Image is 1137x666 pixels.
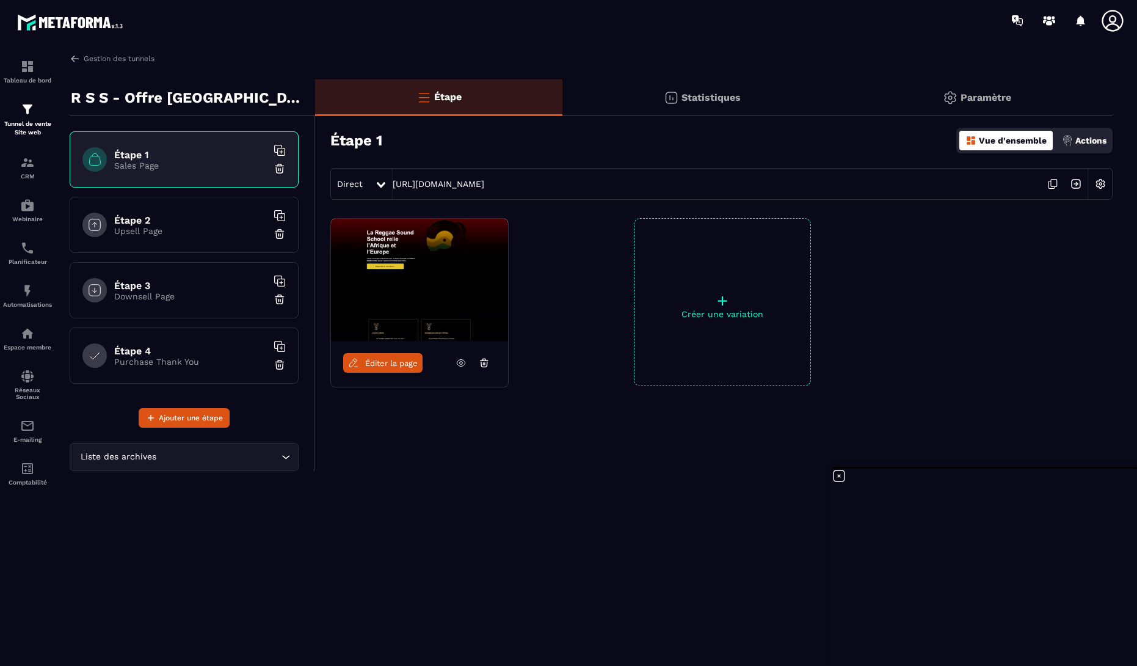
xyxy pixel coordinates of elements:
div: Search for option [70,443,299,471]
img: actions.d6e523a2.png [1062,135,1073,146]
img: formation [20,155,35,170]
a: accountantaccountantComptabilité [3,452,52,495]
h6: Étape 4 [114,345,267,357]
p: Créer une variation [634,309,810,319]
img: stats.20deebd0.svg [664,90,678,105]
p: Paramètre [961,92,1011,103]
p: Statistiques [681,92,741,103]
img: arrow-next.bcc2205e.svg [1064,172,1088,196]
p: E-mailing [3,436,52,443]
a: Éditer la page [343,353,423,373]
a: automationsautomationsWebinaire [3,189,52,232]
h6: Étape 3 [114,280,267,291]
p: Tunnel de vente Site web [3,120,52,137]
img: formation [20,59,35,74]
a: formationformationTableau de bord [3,50,52,93]
p: Comptabilité [3,479,52,486]
a: Gestion des tunnels [70,53,154,64]
p: Downsell Page [114,291,267,301]
img: accountant [20,461,35,476]
p: Réseaux Sociaux [3,387,52,400]
p: Upsell Page [114,226,267,236]
span: Direct [337,179,363,189]
img: arrow [70,53,81,64]
a: schedulerschedulerPlanificateur [3,232,52,274]
img: automations [20,198,35,213]
img: automations [20,326,35,341]
p: Actions [1075,136,1106,145]
h6: Étape 1 [114,149,267,161]
p: Vue d'ensemble [979,136,1047,145]
img: setting-w.858f3a88.svg [1089,172,1112,196]
p: Espace membre [3,344,52,351]
span: Ajouter une étape [159,412,223,424]
img: scheduler [20,241,35,255]
p: Automatisations [3,301,52,308]
img: setting-gr.5f69749f.svg [943,90,957,105]
a: formationformationCRM [3,146,52,189]
img: image [331,219,508,341]
p: R S S - Offre [GEOGRAPHIC_DATA] [71,86,306,110]
img: trash [274,359,286,371]
p: Purchase Thank You [114,357,267,367]
img: trash [274,293,286,306]
p: Étape [434,91,462,103]
p: + [634,292,810,309]
a: formationformationTunnel de vente Site web [3,93,52,146]
img: logo [17,11,127,34]
a: [URL][DOMAIN_NAME] [393,179,484,189]
h6: Étape 2 [114,214,267,226]
a: automationsautomationsEspace membre [3,317,52,360]
span: Liste des archives [78,450,159,464]
img: dashboard-orange.40269519.svg [965,135,976,146]
p: Planificateur [3,258,52,265]
h3: Étape 1 [330,132,382,149]
p: Tableau de bord [3,77,52,84]
p: Webinaire [3,216,52,222]
span: Éditer la page [365,359,418,368]
img: social-network [20,369,35,384]
img: automations [20,284,35,298]
a: automationsautomationsAutomatisations [3,274,52,317]
img: trash [274,163,286,175]
img: trash [274,228,286,240]
img: formation [20,102,35,117]
img: email [20,419,35,433]
button: Ajouter une étape [139,408,230,428]
a: social-networksocial-networkRéseaux Sociaux [3,360,52,409]
input: Search for option [159,450,278,464]
img: bars-o.4a397970.svg [416,90,431,104]
p: CRM [3,173,52,180]
a: emailemailE-mailing [3,409,52,452]
p: Sales Page [114,161,267,170]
